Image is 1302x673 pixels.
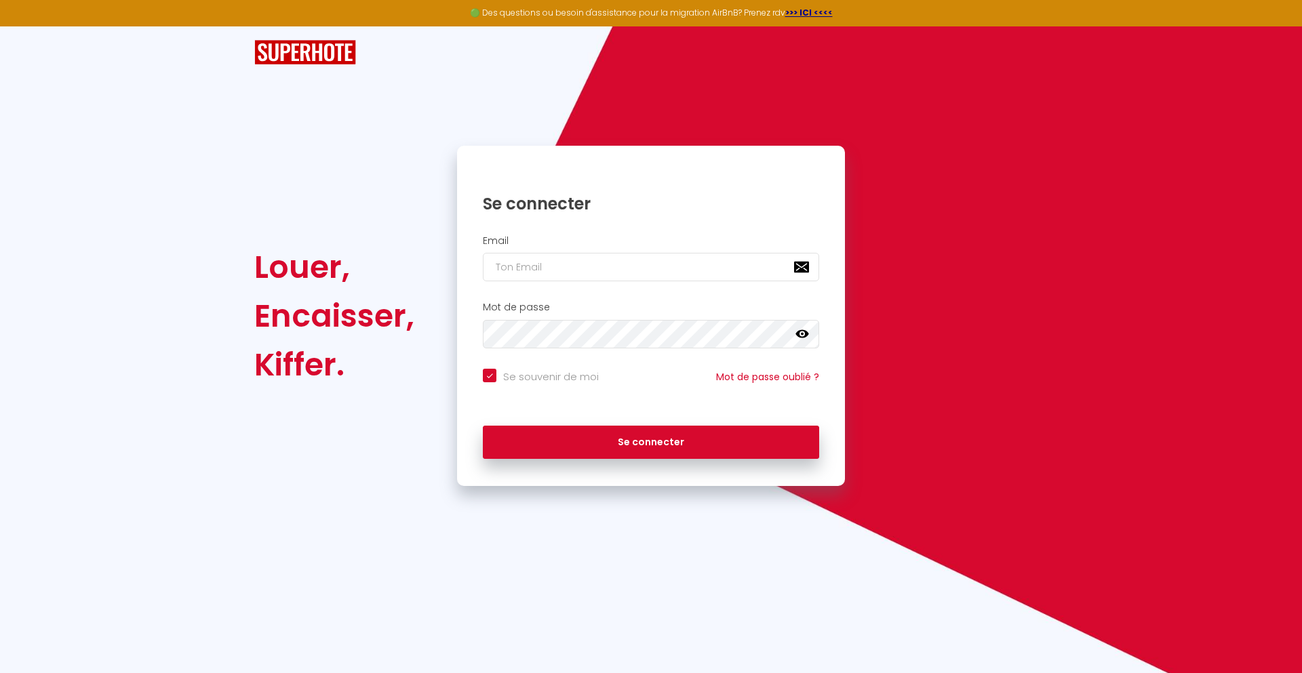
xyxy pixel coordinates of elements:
a: >>> ICI <<<< [785,7,833,18]
h1: Se connecter [483,193,819,214]
div: Louer, [254,243,414,291]
img: SuperHote logo [254,40,356,65]
div: Encaisser, [254,291,414,340]
a: Mot de passe oublié ? [716,370,819,384]
h2: Email [483,235,819,247]
button: Se connecter [483,426,819,460]
h2: Mot de passe [483,302,819,313]
div: Kiffer. [254,340,414,389]
input: Ton Email [483,253,819,281]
